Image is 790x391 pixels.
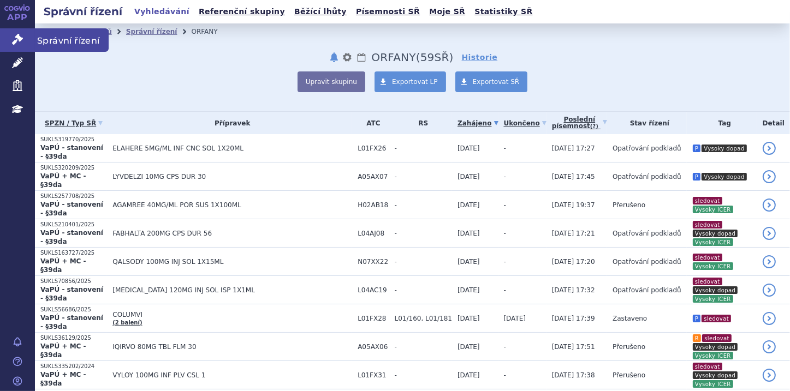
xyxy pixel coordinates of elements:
[358,201,389,209] span: H02AB18
[40,334,107,342] p: SUKLS36129/2025
[91,28,112,35] a: Domů
[426,4,468,19] a: Moje SŘ
[458,230,480,237] span: [DATE]
[702,173,746,181] i: Vysoky dopad
[504,201,506,209] span: -
[40,136,107,143] p: SUKLS319770/2025
[358,258,389,266] span: N07XX22
[504,343,506,351] span: -
[458,286,480,294] span: [DATE]
[395,230,452,237] span: -
[763,142,776,155] a: detail
[552,173,595,181] span: [DATE] 17:45
[291,4,350,19] a: Běžící lhůty
[693,221,722,228] i: sledovat
[613,315,647,322] span: Zastaveno
[395,315,452,322] span: L01/160, L01/181
[40,116,107,131] a: SPZN / Typ SŘ
[552,371,595,379] span: [DATE] 17:38
[371,51,415,64] span: ORFANY
[40,314,103,330] strong: VaPÚ - stanovení - §39da
[458,145,480,152] span: [DATE]
[693,363,722,370] i: sledovat
[763,340,776,353] a: detail
[40,193,107,200] p: SUKLS257708/2025
[395,145,452,152] span: -
[112,201,352,209] span: AGAMREE 40MG/ML POR SUS 1X100ML
[693,352,733,359] i: Vysoky ICER
[191,23,231,40] li: ORFANY
[35,4,131,19] h2: Správní řízení
[693,380,733,388] i: Vysoky ICER
[112,320,142,326] a: (2 balení)
[504,371,506,379] span: -
[395,343,452,351] span: -
[702,334,732,342] i: sledovat
[693,238,733,246] i: Vysoky ICER
[552,286,595,294] span: [DATE] 17:32
[358,315,389,322] span: L01FX28
[35,28,109,51] span: Správní řízení
[693,371,738,379] i: Vysoky dopad
[112,145,352,152] span: ELAHERE 5MG/ML INF CNC SOL 1X20ML
[358,343,389,351] span: A05AX06
[504,173,506,181] span: -
[40,371,86,387] strong: VaPÚ + MC - §39da
[613,371,645,379] span: Přerušeno
[552,343,595,351] span: [DATE] 17:51
[458,371,480,379] span: [DATE]
[504,230,506,237] span: -
[613,343,645,351] span: Přerušeno
[462,52,498,63] a: Historie
[458,343,480,351] span: [DATE]
[395,173,452,181] span: -
[112,286,352,294] span: [MEDICAL_DATA] 120MG INJ SOL ISP 1X1ML
[607,112,687,134] th: Stav řízení
[40,249,107,257] p: SUKLS163727/2025
[763,227,776,240] a: detail
[40,164,107,172] p: SUKLS320209/2025
[352,112,389,134] th: ATC
[504,286,506,294] span: -
[358,173,389,181] span: A05AX07
[358,145,389,152] span: L01FX26
[613,230,681,237] span: Opatřování podkladů
[112,258,352,266] span: QALSODY 100MG INJ SOL 1X15ML
[687,112,757,134] th: Tag
[757,112,790,134] th: Detail
[458,258,480,266] span: [DATE]
[356,51,367,64] a: Lhůty
[395,201,452,209] span: -
[395,258,452,266] span: -
[40,172,86,189] strong: VaPÚ + MC - §39da
[458,173,480,181] span: [DATE]
[40,221,107,228] p: SUKLS210401/2025
[693,278,722,285] i: sledovat
[112,173,352,181] span: LYVDELZI 10MG CPS DUR 30
[112,371,352,379] span: VYLOY 100MG INF PLV CSL 1
[420,51,435,64] span: 59
[112,343,352,351] span: IQIRVO 80MG TBL FLM 30
[552,201,595,209] span: [DATE] 19:37
[552,145,595,152] span: [DATE] 17:27
[395,286,452,294] span: -
[763,284,776,297] a: detail
[763,369,776,382] a: detail
[342,51,353,64] button: nastavení
[763,170,776,183] a: detail
[613,173,681,181] span: Opatřování podkladů
[552,230,595,237] span: [DATE] 17:21
[40,306,107,314] p: SUKLS56686/2025
[552,315,595,322] span: [DATE] 17:39
[40,257,86,274] strong: VaPÚ + MC - §39da
[40,278,107,285] p: SUKLS70856/2025
[763,198,776,212] a: detail
[40,144,103,160] strong: VaPÚ - stanovení - §39da
[473,78,520,86] span: Exportovat SŘ
[329,51,340,64] button: notifikace
[702,145,746,152] i: Vysoky dopad
[613,286,681,294] span: Opatřování podkladů
[504,145,506,152] span: -
[693,295,733,303] i: Vysoky ICER
[504,315,526,322] span: [DATE]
